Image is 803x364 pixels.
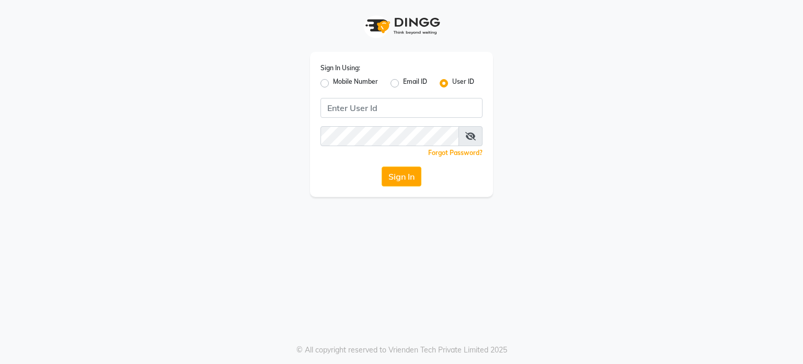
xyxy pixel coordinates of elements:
[333,77,378,90] label: Mobile Number
[320,63,360,73] label: Sign In Using:
[320,126,459,146] input: Username
[382,167,421,186] button: Sign In
[403,77,427,90] label: Email ID
[360,10,443,41] img: logo1.svg
[320,98,483,118] input: Username
[428,149,483,157] a: Forgot Password?
[452,77,474,90] label: User ID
